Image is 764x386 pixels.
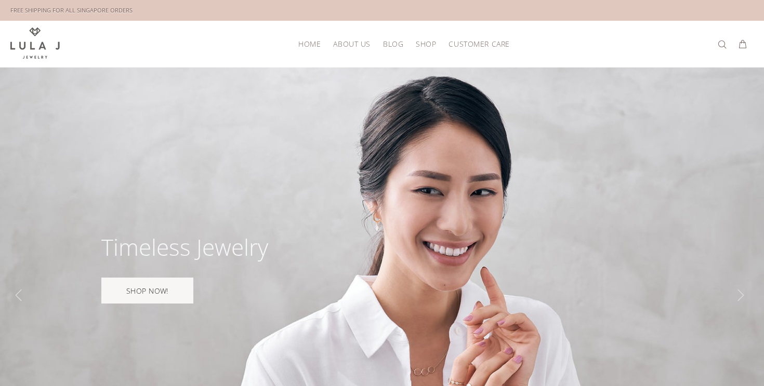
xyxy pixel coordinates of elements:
[377,36,410,52] a: Blog
[327,36,376,52] a: About Us
[442,36,509,52] a: Customer Care
[449,40,509,48] span: Customer Care
[333,40,370,48] span: About Us
[101,278,193,304] a: SHOP NOW!
[10,5,133,16] div: FREE SHIPPING FOR ALL SINGAPORE ORDERS
[292,36,327,52] a: HOME
[416,40,436,48] span: Shop
[383,40,403,48] span: Blog
[410,36,442,52] a: Shop
[101,236,268,258] div: Timeless Jewelry
[298,40,321,48] span: HOME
